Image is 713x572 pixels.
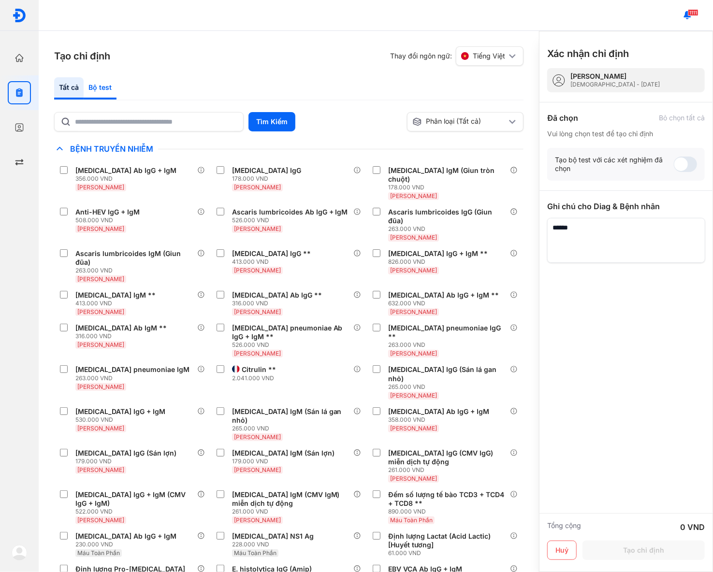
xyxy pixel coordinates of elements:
span: [PERSON_NAME] [390,267,437,274]
span: [PERSON_NAME] [390,308,437,315]
div: Ascaris lumbricoides IgM (Giun đũa) [75,249,193,267]
h3: Xác nhận chỉ định [547,47,629,60]
div: 358.000 VND [388,416,493,424]
div: [MEDICAL_DATA] IgM (CMV IgM) miễn dịch tự động [232,490,350,508]
div: 179.000 VND [232,458,338,465]
div: 632.000 VND [388,300,503,307]
div: Anti-HEV IgG + IgM [75,208,140,216]
button: Huỷ [547,541,577,560]
div: Ascaris lumbricoides Ab IgG + IgM [232,208,348,216]
div: 530.000 VND [75,416,169,424]
span: [PERSON_NAME] [77,184,124,191]
div: Tổng cộng [547,521,581,533]
span: [PERSON_NAME] [234,184,281,191]
span: Máu Toàn Phần [390,516,433,524]
div: [MEDICAL_DATA] pneumoniae IgM [75,365,189,374]
div: 265.000 VND [232,425,354,432]
div: [MEDICAL_DATA] Ab IgG + IgM ** [388,291,499,300]
div: 261.000 VND [232,508,354,515]
div: 265.000 VND [388,383,510,391]
div: 356.000 VND [75,175,180,183]
div: 263.000 VND [388,341,510,349]
div: 413.000 VND [75,300,160,307]
div: [MEDICAL_DATA] IgM ** [75,291,156,300]
span: [PERSON_NAME] [234,433,281,441]
span: [PERSON_NAME] [390,392,437,399]
div: 316.000 VND [75,332,171,340]
span: Máu Toàn Phần [234,549,276,557]
div: 178.000 VND [232,175,305,183]
span: [PERSON_NAME] [390,350,437,357]
div: Đếm số lượng tế bào TCD3 + TCD4 + TCD8 ** [388,490,506,508]
div: 179.000 VND [75,458,180,465]
div: [MEDICAL_DATA] IgG [232,166,301,175]
span: [PERSON_NAME] [234,308,281,315]
img: logo [12,8,27,23]
div: 413.000 VND [232,258,315,266]
span: [PERSON_NAME] [77,425,124,432]
div: Phân loại (Tất cả) [412,117,507,127]
button: Tìm Kiếm [248,112,295,131]
span: [PERSON_NAME] [234,466,281,473]
div: 826.000 VND [388,258,492,266]
span: [PERSON_NAME] [77,308,124,315]
div: 2.041.000 VND [232,374,280,382]
span: [PERSON_NAME] [77,275,124,283]
div: [MEDICAL_DATA] IgG (Sán lá gan nhỏ) [388,365,506,383]
div: 228.000 VND [232,541,318,548]
div: 178.000 VND [388,184,510,191]
div: Bộ test [84,77,116,100]
div: [MEDICAL_DATA] NS1 Ag [232,532,314,541]
div: [MEDICAL_DATA] IgM (Sán lợn) [232,449,335,458]
div: [MEDICAL_DATA] IgM (Giun tròn chuột) [388,166,506,184]
div: [MEDICAL_DATA] IgG + IgM ** [388,249,488,258]
div: Vui lòng chọn test để tạo chỉ định [547,129,705,138]
div: Citrulin ** [242,365,276,374]
div: [PERSON_NAME] [570,72,660,81]
div: Đã chọn [547,112,578,124]
div: Tạo bộ test với các xét nghiệm đã chọn [555,156,674,173]
div: 316.000 VND [232,300,326,307]
div: [MEDICAL_DATA] IgG (CMV IgG) miễn dịch tự động [388,449,506,466]
div: [MEDICAL_DATA] IgG + IgM (CMV IgG + IgM) [75,490,193,508]
h3: Tạo chỉ định [54,49,110,63]
span: [PERSON_NAME] [77,383,124,390]
div: [MEDICAL_DATA] Ab IgG + IgM [75,166,176,175]
div: 263.000 VND [75,374,193,382]
div: 890.000 VND [388,508,510,515]
div: 0 VND [680,521,705,533]
div: 61.000 VND [388,549,510,557]
div: Bỏ chọn tất cả [659,114,705,122]
div: [MEDICAL_DATA] pneumoniae IgG ** [388,324,506,341]
div: 508.000 VND [75,216,144,224]
div: 526.000 VND [232,341,354,349]
div: [MEDICAL_DATA] pneumoniae Ab IgG + IgM ** [232,324,350,341]
div: [DEMOGRAPHIC_DATA] - [DATE] [570,81,660,88]
div: [MEDICAL_DATA] Ab IgG + IgM [388,407,489,416]
span: [PERSON_NAME] [390,234,437,241]
span: [PERSON_NAME] [77,225,124,232]
div: 526.000 VND [232,216,352,224]
div: [MEDICAL_DATA] Ab IgG ** [232,291,322,300]
div: 522.000 VND [75,508,197,515]
div: 230.000 VND [75,541,180,548]
div: [MEDICAL_DATA] IgM (Sán lá gan nhỏ) [232,407,350,425]
span: [PERSON_NAME] [234,225,281,232]
span: [PERSON_NAME] [234,350,281,357]
div: [MEDICAL_DATA] Ab IgM ** [75,324,167,332]
span: [PERSON_NAME] [390,475,437,482]
div: 263.000 VND [388,225,510,233]
img: logo [12,545,27,560]
span: [PERSON_NAME] [390,192,437,200]
span: 1111 [688,9,698,16]
div: [MEDICAL_DATA] IgG (Sán lợn) [75,449,176,458]
span: [PERSON_NAME] [390,425,437,432]
div: Ascaris lumbricoides IgG (Giun đũa) [388,208,506,225]
div: [MEDICAL_DATA] IgG ** [232,249,311,258]
div: Thay đổi ngôn ngữ: [390,46,524,66]
div: Định lượng Lactat (Acid Lactic) [Huyết tương] [388,532,506,549]
span: Tiếng Việt [473,52,505,60]
div: Ghi chú cho Diag & Bệnh nhân [547,200,705,212]
span: [PERSON_NAME] [234,267,281,274]
span: Máu Toàn Phần [77,549,120,557]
